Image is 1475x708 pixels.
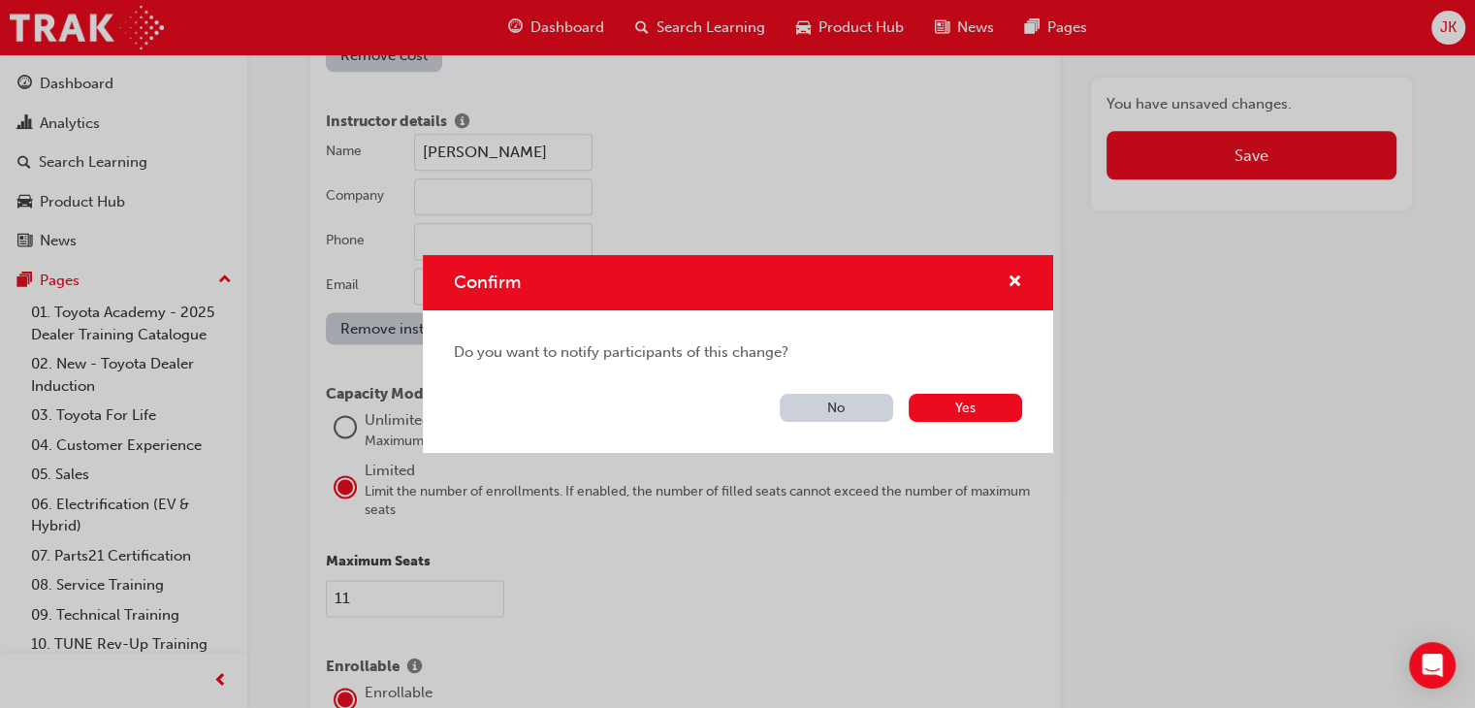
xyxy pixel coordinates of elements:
[1409,642,1456,689] div: Open Intercom Messenger
[454,341,1022,364] span: Do you want to notify participants of this change?
[423,255,1053,453] div: Confirm
[1008,274,1022,292] span: cross-icon
[909,394,1022,422] button: Yes
[1008,271,1022,295] button: cross-icon
[454,272,521,293] span: Confirm
[780,394,893,422] button: No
